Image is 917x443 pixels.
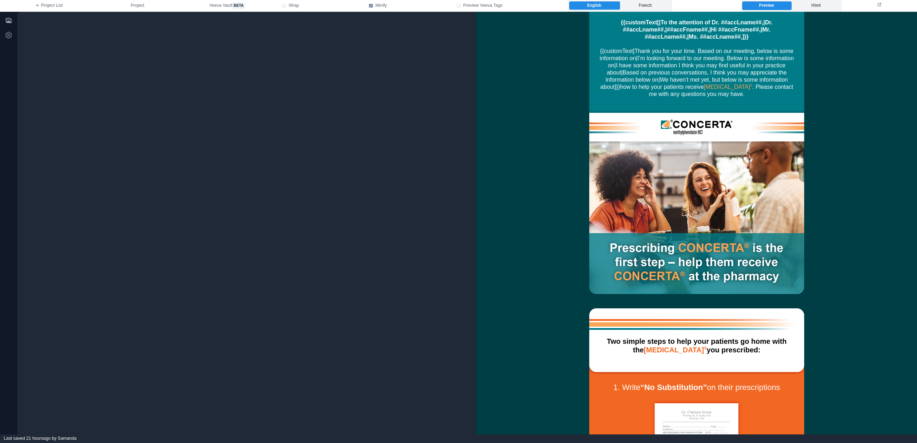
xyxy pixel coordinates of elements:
span: Project [131,3,144,9]
span: Preview Veeva Tags [463,3,503,9]
span: Minify [375,3,387,9]
label: English [569,1,620,10]
label: French [620,1,671,10]
span: Veeva Vault [209,3,245,9]
label: Preview [742,1,791,10]
iframe: preview [476,12,917,434]
span: Wrap [289,3,299,9]
label: Html [791,1,840,10]
span: beta [232,3,245,9]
